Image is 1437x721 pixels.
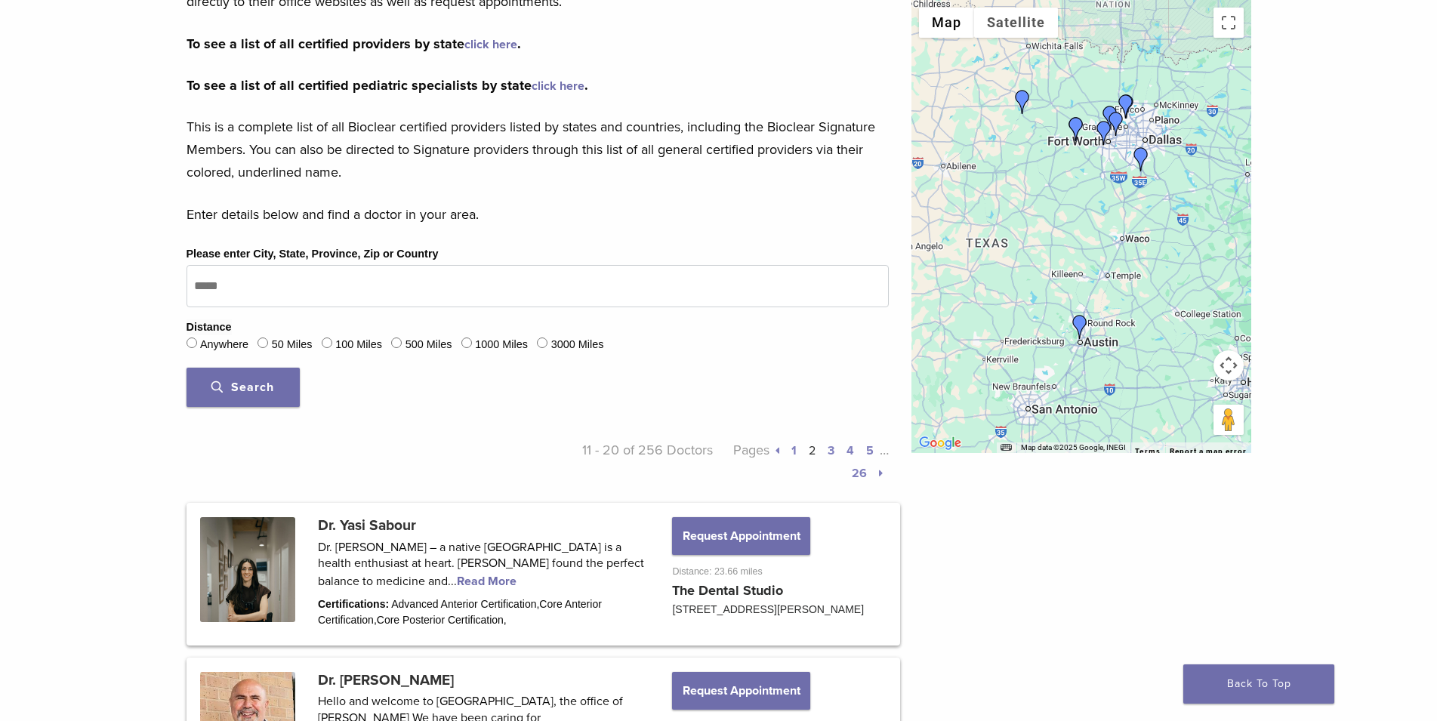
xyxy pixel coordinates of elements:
div: Dr. Amy Bender [1092,121,1116,145]
strong: To see a list of all certified providers by state . [187,35,521,52]
span: Map data ©2025 Google, INEGI [1021,443,1126,451]
div: Dr. Yasi Sabour [1115,94,1139,119]
button: Show satellite imagery [974,8,1058,38]
p: Pages [713,439,889,484]
label: Please enter City, State, Province, Zip or Country [187,246,439,263]
label: 50 Miles [272,337,313,353]
div: Dr. Will Wyatt [1114,94,1138,119]
a: 2 [809,443,816,458]
div: Dr. Neelam Dube [1104,112,1128,136]
label: 100 Miles [335,337,382,353]
div: Dr. Salil Mehta [1098,106,1122,130]
p: Enter details below and find a doctor in your area. [187,203,889,226]
button: Request Appointment [672,517,809,555]
div: Dr. Brian Hill [1010,90,1035,114]
button: Request Appointment [672,672,809,710]
a: 26 [852,466,867,481]
button: Drag Pegman onto the map to open Street View [1213,405,1244,435]
a: 3 [828,443,834,458]
button: Keyboard shortcuts [1001,442,1011,453]
label: 1000 Miles [475,337,528,353]
div: Dr. Craig V. Smith [1129,147,1153,171]
label: 3000 Miles [551,337,604,353]
a: Back To Top [1183,664,1334,704]
button: Search [187,368,300,407]
a: click here [464,37,517,52]
a: click here [532,79,584,94]
button: Toggle fullscreen view [1213,8,1244,38]
a: Terms (opens in new tab) [1135,447,1161,456]
a: Open this area in Google Maps (opens a new window) [915,433,965,453]
a: 4 [846,443,854,458]
div: DR. Steven Cook [1068,315,1092,339]
p: 11 - 20 of 256 Doctors [538,439,714,484]
strong: To see a list of all certified pediatric specialists by state . [187,77,588,94]
a: 5 [866,443,874,458]
img: Google [915,433,965,453]
button: Map camera controls [1213,350,1244,381]
span: … [880,442,889,458]
p: This is a complete list of all Bioclear certified providers listed by states and countries, inclu... [187,116,889,183]
legend: Distance [187,319,232,336]
button: Show street map [919,8,974,38]
a: Report a map error [1170,447,1247,455]
label: 500 Miles [406,337,452,353]
span: Search [211,380,274,395]
label: Anywhere [200,337,248,353]
div: Dr. Ashley Decker [1064,117,1088,141]
a: 1 [791,443,797,458]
